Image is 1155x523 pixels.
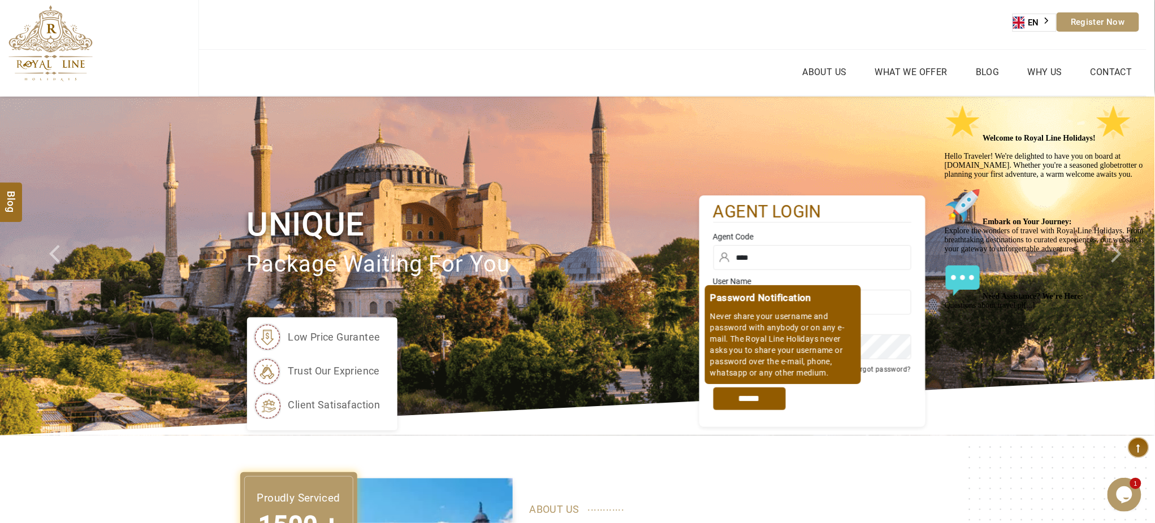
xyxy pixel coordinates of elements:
img: The Royal Line Holidays [8,5,93,81]
p: ABOUT US [530,501,909,518]
h2: agent login [713,201,911,223]
label: Agent Code [713,231,911,242]
aside: Language selected: English [1013,14,1057,32]
a: EN [1013,14,1056,31]
a: Check next image [1097,97,1155,435]
a: Register Now [1057,12,1139,32]
strong: Embark on Your Journey: [43,117,132,126]
span: ............ [588,499,625,516]
label: Password [713,320,911,332]
a: Blog [973,64,1002,80]
li: trust our exprience [253,357,380,385]
iframe: chat widget [1108,478,1144,512]
img: :rocket: [5,88,41,124]
li: low price gurantee [253,323,380,351]
span: Hello Traveler! We're delighted to have you on board at [DOMAIN_NAME]. Whether you're a seasoned ... [5,34,206,210]
a: About Us [800,64,850,80]
img: :speech_balloon: [5,163,41,199]
a: Why Us [1025,64,1065,80]
label: User Name [713,276,911,287]
a: Forgot password? [852,365,911,373]
img: :star2: [5,5,41,41]
label: Remember me [725,367,769,374]
p: package waiting for you [247,246,699,284]
a: Contact [1088,64,1135,80]
a: What we Offer [872,64,950,80]
h1: Unique [247,203,699,246]
li: client satisafaction [253,391,380,419]
strong: Welcome to Royal Line Holidays! [43,34,192,42]
div: Language [1013,14,1057,32]
a: Check next prev [34,97,92,435]
iframe: chat widget [940,100,1144,472]
strong: Need Assistance? We're Here: [43,192,144,201]
span: Blog [4,191,19,201]
img: :star2: [155,5,192,41]
div: 🌟 Welcome to Royal Line Holidays!🌟Hello Traveler! We're delighted to have you on board at [DOMAIN... [5,5,208,210]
